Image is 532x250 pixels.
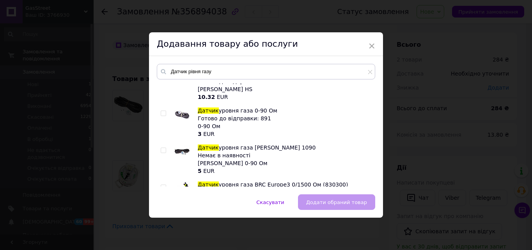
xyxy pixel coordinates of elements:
[198,123,220,129] span: 0-90 Ом
[198,94,215,100] b: 10.32
[198,160,268,166] span: [PERSON_NAME] 0-90 Ом
[198,107,219,114] span: Датчик
[198,130,371,138] div: EUR
[198,151,371,159] div: Немає в наявності
[368,39,375,53] span: ×
[198,167,371,175] div: EUR
[198,181,219,188] span: Датчик
[198,86,252,92] span: [PERSON_NAME] HS
[198,168,202,174] b: 5
[149,32,383,56] div: Додавання товару або послуги
[174,181,190,195] img: Датчик уровня газа BRC Europe3 0/1500 Ом (830300)
[219,107,277,114] span: уровня газа 0-90 Ом
[248,194,292,210] button: Скасувати
[198,114,371,122] div: Готово до відправки: 891
[219,181,348,188] span: уровня газа BRC Europe3 0/1500 Ом (830300)
[198,131,202,137] b: 3
[198,144,219,151] span: Датчик
[174,145,190,158] img: Датчик уровня газа Alex 1090
[256,199,284,205] span: Скасувати
[174,110,190,119] img: Датчик уровня газа 0-90 Ом
[157,64,375,79] input: Пошук за товарами та послугами
[219,144,316,151] span: уровня газа [PERSON_NAME] 1090
[198,93,371,101] div: EUR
